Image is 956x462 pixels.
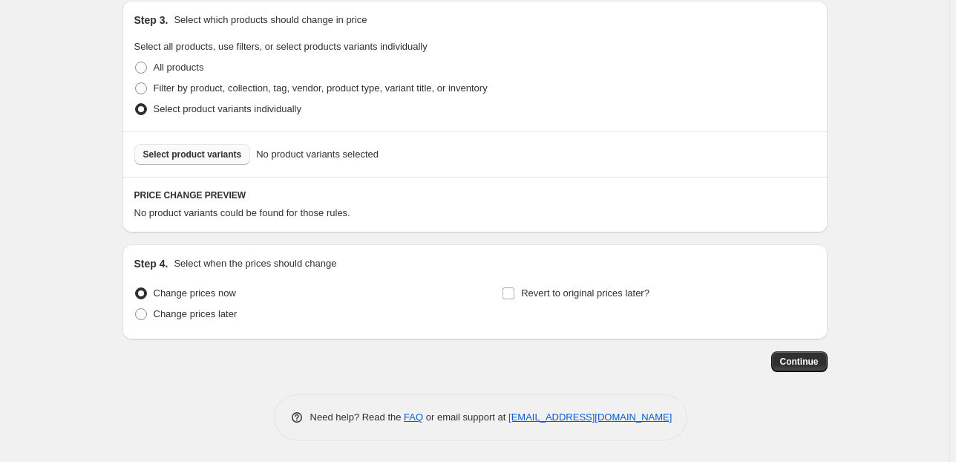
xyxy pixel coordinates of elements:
[154,82,488,94] span: Filter by product, collection, tag, vendor, product type, variant title, or inventory
[423,411,508,423] span: or email support at
[780,356,819,368] span: Continue
[508,411,672,423] a: [EMAIL_ADDRESS][DOMAIN_NAME]
[134,189,816,201] h6: PRICE CHANGE PREVIEW
[771,351,828,372] button: Continue
[134,13,168,27] h2: Step 3.
[134,144,251,165] button: Select product variants
[154,308,238,319] span: Change prices later
[310,411,405,423] span: Need help? Read the
[256,147,379,162] span: No product variants selected
[143,149,242,160] span: Select product variants
[134,41,428,52] span: Select all products, use filters, or select products variants individually
[174,256,336,271] p: Select when the prices should change
[154,62,204,73] span: All products
[404,411,423,423] a: FAQ
[154,103,301,114] span: Select product variants individually
[134,256,168,271] h2: Step 4.
[134,207,350,218] span: No product variants could be found for those rules.
[174,13,367,27] p: Select which products should change in price
[154,287,236,299] span: Change prices now
[521,287,649,299] span: Revert to original prices later?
